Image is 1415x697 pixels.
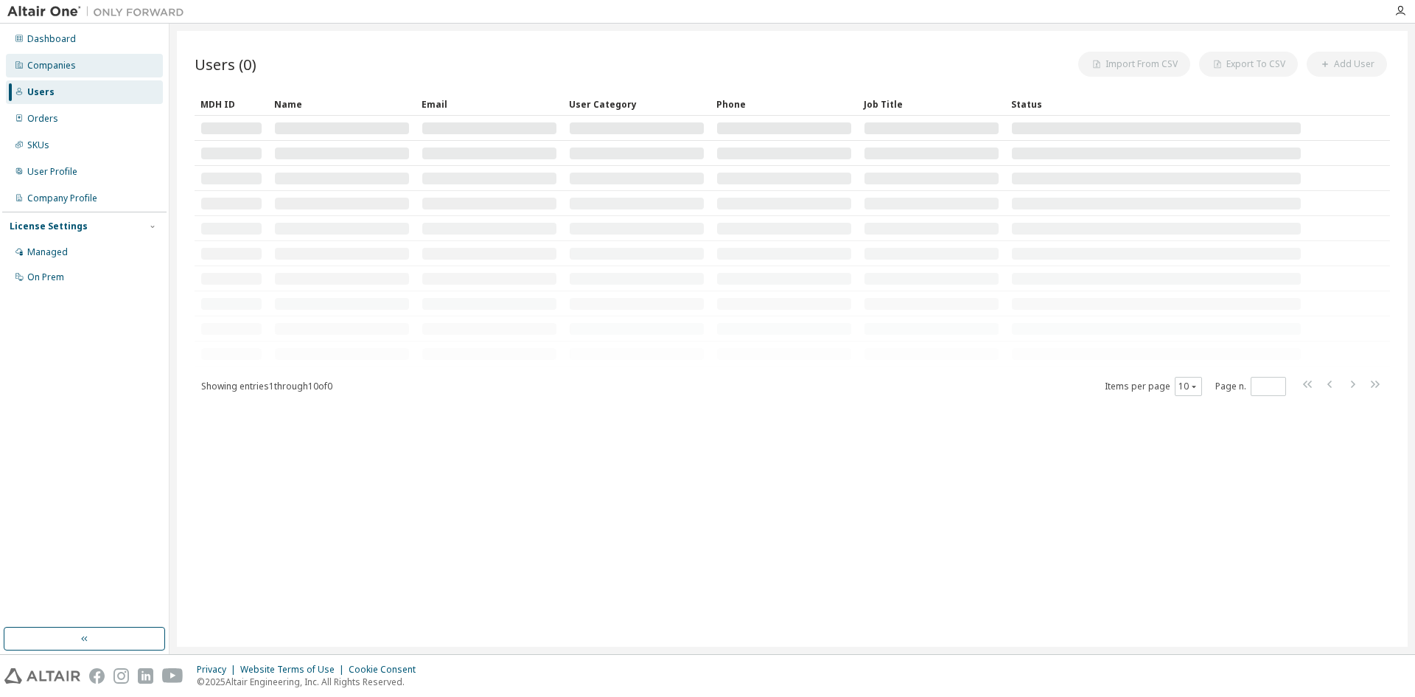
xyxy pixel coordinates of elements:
button: Add User [1307,52,1387,77]
div: MDH ID [200,92,262,116]
div: Company Profile [27,193,97,204]
div: Privacy [197,664,240,676]
div: Job Title [864,92,999,116]
div: Companies [27,60,76,72]
div: User Profile [27,166,77,178]
div: License Settings [10,221,88,232]
div: Users [27,86,55,98]
div: Managed [27,246,68,258]
div: Website Terms of Use [240,664,349,676]
div: On Prem [27,271,64,283]
img: linkedin.svg [138,668,153,684]
span: Users (0) [195,54,256,74]
div: Name [274,92,410,116]
img: altair_logo.svg [4,668,80,684]
img: youtube.svg [162,668,184,684]
div: SKUs [27,139,49,151]
span: Page n. [1215,377,1286,396]
div: User Category [569,92,705,116]
button: Export To CSV [1199,52,1298,77]
img: instagram.svg [113,668,129,684]
div: Dashboard [27,33,76,45]
div: Phone [716,92,852,116]
img: Altair One [7,4,192,19]
span: Items per page [1105,377,1202,396]
button: Import From CSV [1078,52,1190,77]
button: 10 [1178,381,1198,392]
p: © 2025 Altair Engineering, Inc. All Rights Reserved. [197,676,424,688]
div: Status [1011,92,1302,116]
div: Email [422,92,557,116]
div: Cookie Consent [349,664,424,676]
img: facebook.svg [89,668,105,684]
span: Showing entries 1 through 10 of 0 [201,380,332,392]
div: Orders [27,113,58,125]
